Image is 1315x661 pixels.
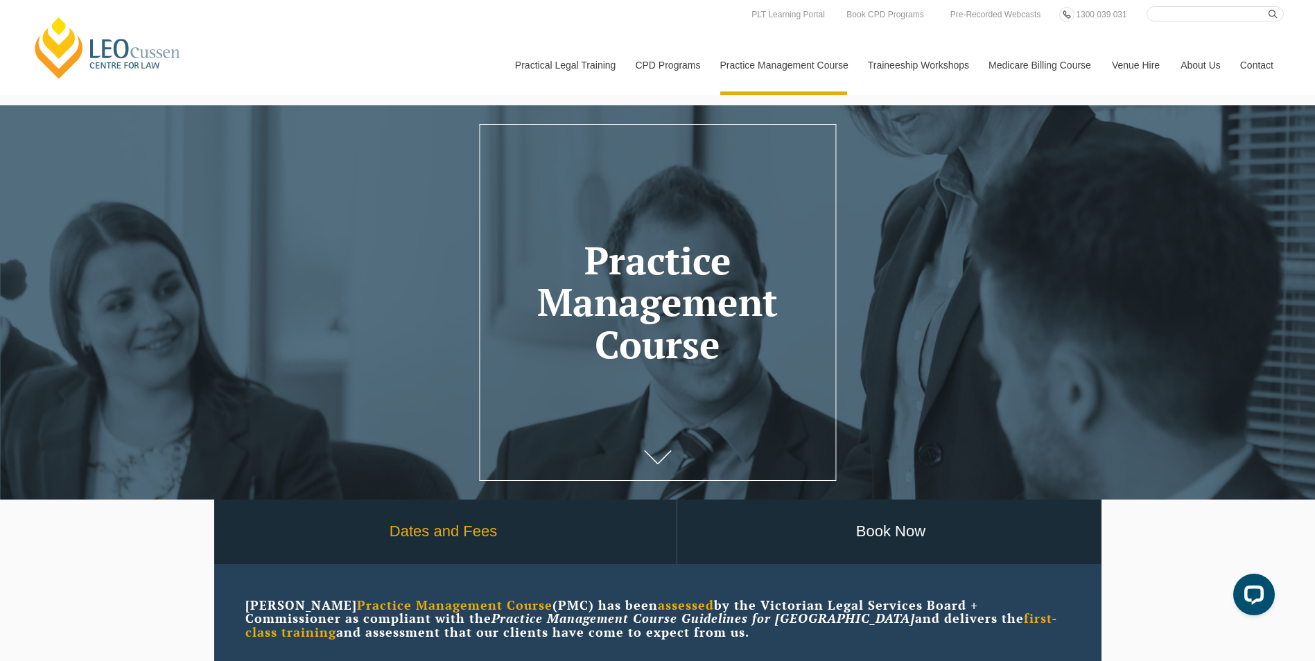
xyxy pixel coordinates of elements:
a: Practice Management Course [710,35,857,95]
strong: Practice Management Course [357,597,552,613]
a: Dates and Fees [211,500,677,564]
a: Book CPD Programs [843,7,927,22]
a: Medicare Billing Course [978,35,1101,95]
a: Traineeship Workshops [857,35,978,95]
a: 1300 039 031 [1072,7,1130,22]
a: [PERSON_NAME] Centre for Law [31,15,184,80]
a: Contact [1230,35,1284,95]
p: [PERSON_NAME] (PMC) has been by the Victorian Legal Services Board + Commissioner as compliant wi... [245,599,1070,640]
a: Pre-Recorded Webcasts [947,7,1045,22]
a: About Us [1170,35,1230,95]
em: Practice Management Course Guidelines for [GEOGRAPHIC_DATA] [491,610,915,626]
a: Practical Legal Training [505,35,625,95]
strong: first-class training [245,610,1057,640]
strong: assessed [658,597,714,613]
a: Book Now [677,500,1105,564]
iframe: LiveChat chat widget [1222,568,1280,626]
a: PLT Learning Portal [748,7,828,22]
span: 1300 039 031 [1076,10,1126,19]
h1: Practice Management Course [500,240,815,366]
a: CPD Programs [625,35,709,95]
a: Venue Hire [1101,35,1170,95]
